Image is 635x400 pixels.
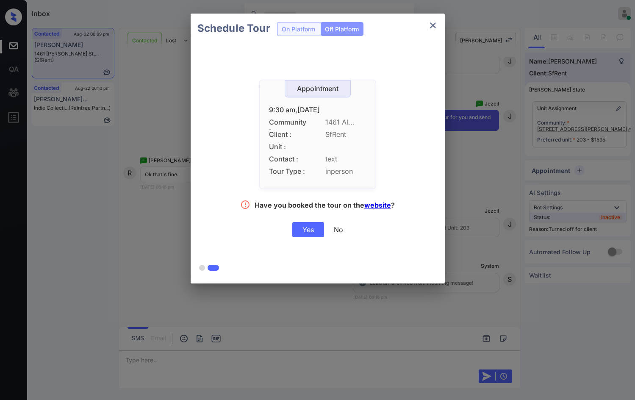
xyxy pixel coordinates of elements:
[325,167,366,175] span: inperson
[325,118,366,126] span: 1461 Al...
[269,118,307,126] span: Community :
[255,201,395,211] div: Have you booked the tour on the ?
[325,131,366,139] span: SfRent
[364,201,391,209] a: website
[292,222,324,237] div: Yes
[269,155,307,163] span: Contact :
[325,155,366,163] span: text
[424,17,441,34] button: close
[269,143,307,151] span: Unit :
[269,131,307,139] span: Client :
[334,225,343,234] div: No
[269,106,366,114] div: 9:30 am,[DATE]
[269,167,307,175] span: Tour Type :
[191,14,277,43] h2: Schedule Tour
[285,85,350,93] div: Appointment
